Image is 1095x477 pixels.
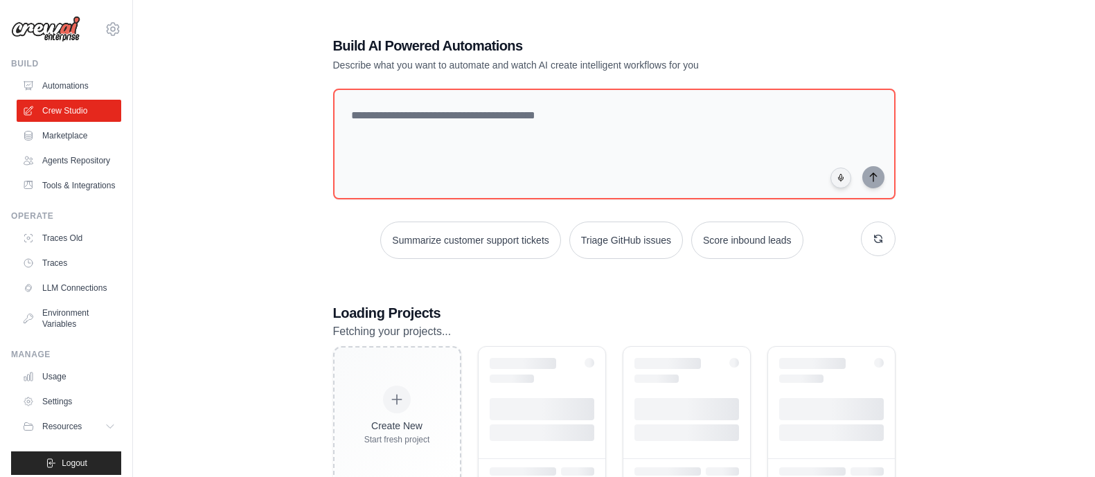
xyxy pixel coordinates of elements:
button: Score inbound leads [691,222,803,259]
div: Manage [11,349,121,360]
h3: Loading Projects [333,303,896,323]
a: Environment Variables [17,302,121,335]
span: Logout [62,458,87,469]
p: Fetching your projects... [333,323,896,341]
div: Build [11,58,121,69]
p: Describe what you want to automate and watch AI create intelligent workflows for you [333,58,799,72]
h1: Build AI Powered Automations [333,36,799,55]
button: Logout [11,451,121,475]
a: Traces [17,252,121,274]
a: Marketplace [17,125,121,147]
a: Agents Repository [17,150,121,172]
button: Get new suggestions [861,222,896,256]
a: Traces Old [17,227,121,249]
div: Start fresh project [364,434,430,445]
div: Operate [11,210,121,222]
img: Logo [11,16,80,42]
a: Crew Studio [17,100,121,122]
button: Triage GitHub issues [569,222,683,259]
button: Click to speak your automation idea [830,168,851,188]
a: Usage [17,366,121,388]
span: Resources [42,421,82,432]
button: Summarize customer support tickets [380,222,560,259]
a: Tools & Integrations [17,174,121,197]
a: Settings [17,390,121,413]
a: LLM Connections [17,277,121,299]
a: Automations [17,75,121,97]
div: Create New [364,419,430,433]
button: Resources [17,415,121,438]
